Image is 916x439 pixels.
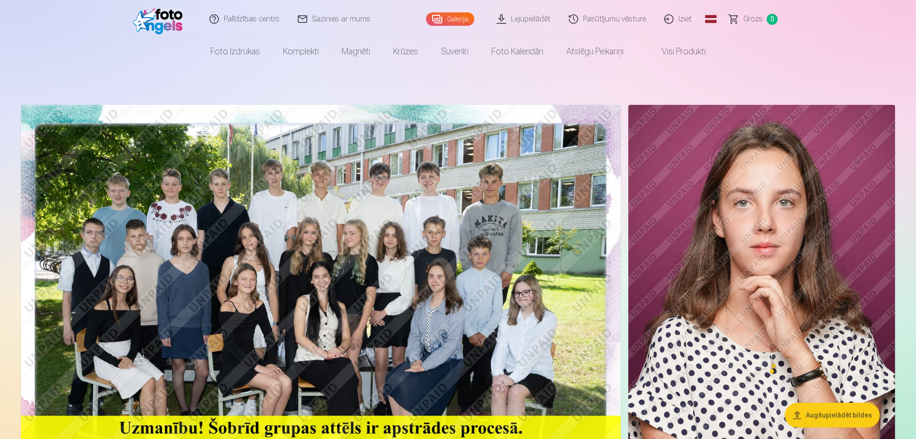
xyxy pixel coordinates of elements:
[382,38,429,65] a: Krūzes
[330,38,382,65] a: Magnēti
[785,403,880,428] button: Augšupielādēt bildes
[429,38,480,65] a: Suvenīri
[480,38,555,65] a: Foto kalendāri
[133,4,187,34] img: /fa1
[767,14,778,25] span: 0
[199,38,271,65] a: Foto izdrukas
[635,38,717,65] a: Visi produkti
[426,12,474,26] a: Galerija
[743,13,763,25] span: Grozs
[271,38,330,65] a: Komplekti
[555,38,635,65] a: Atslēgu piekariņi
